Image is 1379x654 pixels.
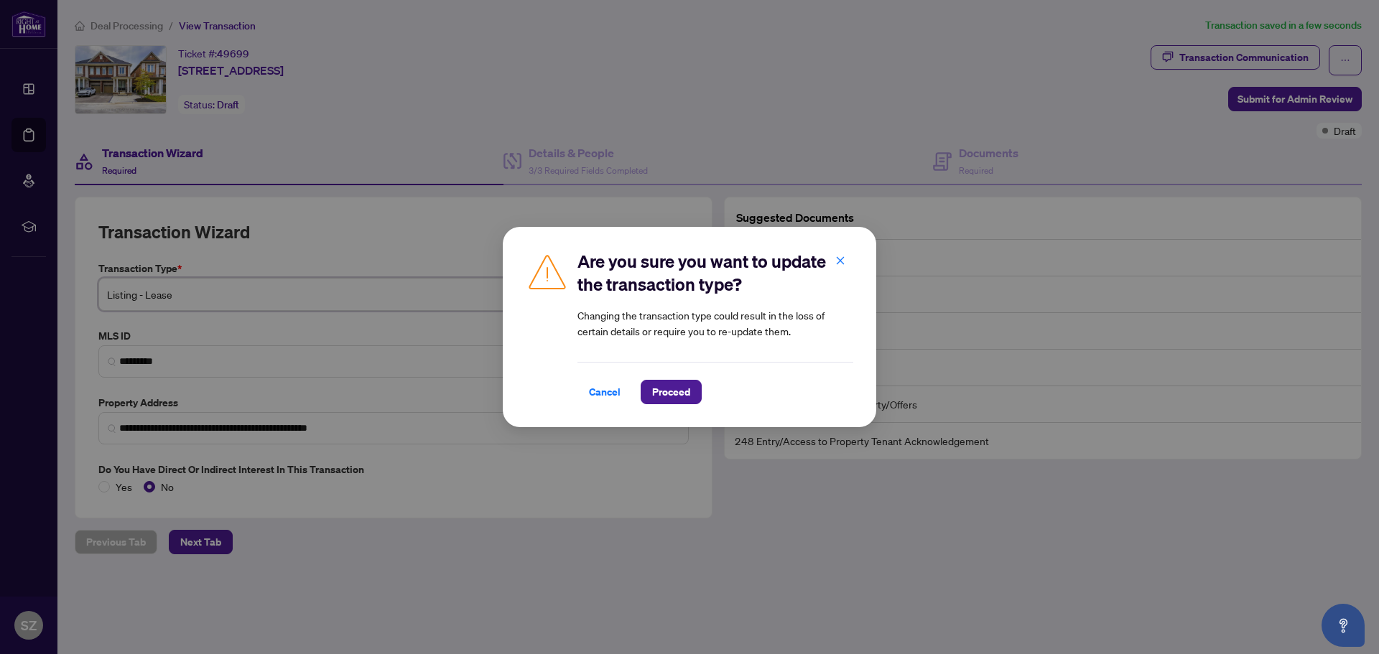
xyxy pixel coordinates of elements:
span: Proceed [652,380,690,403]
span: Cancel [589,380,621,403]
button: Cancel [577,380,632,404]
button: Open asap [1322,604,1365,647]
span: close [835,256,845,266]
img: Caution Img [526,250,569,293]
article: Changing the transaction type could result in the loss of certain details or require you to re-up... [577,307,853,339]
button: Proceed [641,380,702,404]
h2: Are you sure you want to update the transaction type? [577,250,853,296]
